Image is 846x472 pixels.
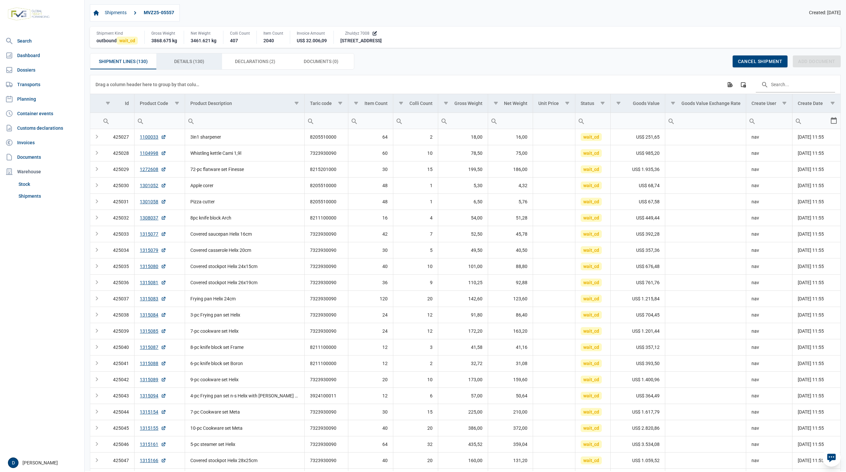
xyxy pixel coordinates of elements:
td: 30 [348,242,393,258]
td: nav [746,355,792,371]
td: Filter cell [575,113,610,129]
td: 5-pc steamer set Helix [185,436,304,452]
td: 5,76 [488,193,533,210]
td: 86,40 [488,307,533,323]
input: Filter cell [135,113,185,129]
td: 173,00 [438,371,488,388]
td: Expand [90,145,100,161]
td: 425037 [100,290,135,307]
td: Expand [90,436,100,452]
div: Search box [100,113,112,129]
td: 8211100000 [304,339,348,355]
input: Filter cell [305,113,348,129]
td: 163,20 [488,323,533,339]
td: 31,08 [488,355,533,371]
td: 7323930090 [304,420,348,436]
td: nav [746,388,792,404]
td: 8215201000 [304,161,348,177]
td: 372,00 [488,420,533,436]
div: Search box [305,113,317,129]
td: 8205510000 [304,129,348,145]
td: Expand [90,307,100,323]
td: Expand [90,420,100,436]
td: 40 [348,258,393,274]
td: 20 [393,452,438,468]
span: Show filter options for column 'Status' [600,101,605,106]
a: 1301052 [140,182,166,189]
div: Search box [665,113,677,129]
td: Expand [90,161,100,177]
td: 425043 [100,388,135,404]
span: Show filter options for column 'Product Description' [294,101,299,106]
td: Filter cell [792,113,840,129]
td: 120 [348,290,393,307]
td: 7323930090 [304,307,348,323]
td: 8211100000 [304,210,348,226]
td: Covered stockpot Helix 26x19cm [185,274,304,290]
td: 32 [393,436,438,452]
input: Filter cell [100,113,134,129]
td: nav [746,274,792,290]
span: Show filter options for column 'Create Date' [830,101,835,106]
td: 2 [393,355,438,371]
td: 210,00 [488,404,533,420]
td: 30 [348,161,393,177]
td: 88,80 [488,258,533,274]
td: 40,50 [488,242,533,258]
input: Filter cell [348,113,393,129]
td: 8pc knife block Arch [185,210,304,226]
td: 7323930090 [304,404,348,420]
td: Expand [90,177,100,193]
a: Dashboard [3,49,82,62]
div: Search box [135,113,146,129]
td: 425045 [100,420,135,436]
td: Expand [90,226,100,242]
div: Search box [393,113,405,129]
td: 12 [348,339,393,355]
td: 10 [393,145,438,161]
a: Shipments [16,190,82,202]
input: Filter cell [611,113,665,129]
a: 1272608 [140,166,166,173]
td: nav [746,210,792,226]
td: 32,72 [438,355,488,371]
span: Show filter options for column 'Goods Value' [616,101,621,106]
td: Expand [90,404,100,420]
span: Show filter options for column 'Taric code' [338,101,343,106]
td: Expand [90,274,100,290]
td: 8-pc knife block set Frame [185,339,304,355]
td: 4,32 [488,177,533,193]
span: Shipment Lines (130) [99,57,148,65]
td: 16 [348,210,393,226]
td: 4 [393,210,438,226]
td: 20 [348,371,393,388]
td: 425033 [100,226,135,242]
td: 60 [348,145,393,161]
td: Expand [90,339,100,355]
td: 6 [393,388,438,404]
input: Filter cell [438,113,488,129]
td: 7323930090 [304,436,348,452]
td: 386,00 [438,420,488,436]
input: Filter cell [185,113,304,129]
td: nav [746,177,792,193]
div: Search box [575,113,587,129]
a: Customs declarations [3,121,82,135]
td: 425035 [100,258,135,274]
td: Column Id [100,94,135,113]
td: 91,80 [438,307,488,323]
td: Expand [90,210,100,226]
td: 48 [348,177,393,193]
td: Frying pan Helix 24cm [185,290,304,307]
td: 4-pc Frying pan set n-s Helix with [PERSON_NAME] (nylon) [185,388,304,404]
td: 41,16 [488,339,533,355]
span: Show filter options for column 'Net Weight' [493,101,498,106]
a: Search [3,34,82,48]
div: Search box [488,113,500,129]
td: 18,00 [438,129,488,145]
div: Column Chooser [737,79,749,90]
